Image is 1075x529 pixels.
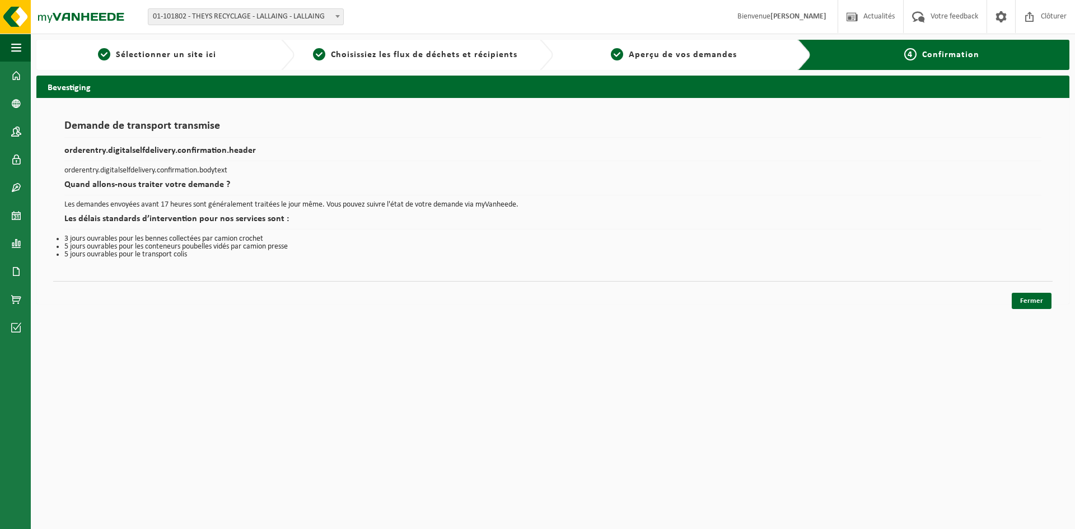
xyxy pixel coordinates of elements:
[313,48,325,60] span: 2
[64,201,1041,209] p: Les demandes envoyées avant 17 heures sont généralement traitées le jour même. Vous pouvez suivre...
[64,251,1041,259] li: 5 jours ouvrables pour le transport colis
[64,146,1041,161] h2: orderentry.digitalselfdelivery.confirmation.header
[36,76,1069,97] h2: Bevestiging
[559,48,789,62] a: 3Aperçu de vos demandes
[64,214,1041,230] h2: Les délais standards d’intervention pour nos services sont :
[98,48,110,60] span: 1
[64,180,1041,195] h2: Quand allons-nous traiter votre demande ?
[42,48,272,62] a: 1Sélectionner un site ici
[116,50,216,59] span: Sélectionner un site ici
[1012,293,1051,309] a: Fermer
[148,9,343,25] span: 01-101802 - THEYS RECYCLAGE - LALLAING - LALLAING
[770,12,826,21] strong: [PERSON_NAME]
[64,235,1041,243] li: 3 jours ouvrables pour les bennes collectées par camion crochet
[611,48,623,60] span: 3
[64,167,1041,175] p: orderentry.digitalselfdelivery.confirmation.bodytext
[64,243,1041,251] li: 5 jours ouvrables pour les conteneurs poubelles vidés par camion presse
[922,50,979,59] span: Confirmation
[148,8,344,25] span: 01-101802 - THEYS RECYCLAGE - LALLAING - LALLAING
[331,50,517,59] span: Choisissiez les flux de déchets et récipients
[904,48,917,60] span: 4
[629,50,737,59] span: Aperçu de vos demandes
[300,48,530,62] a: 2Choisissiez les flux de déchets et récipients
[64,120,1041,138] h1: Demande de transport transmise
